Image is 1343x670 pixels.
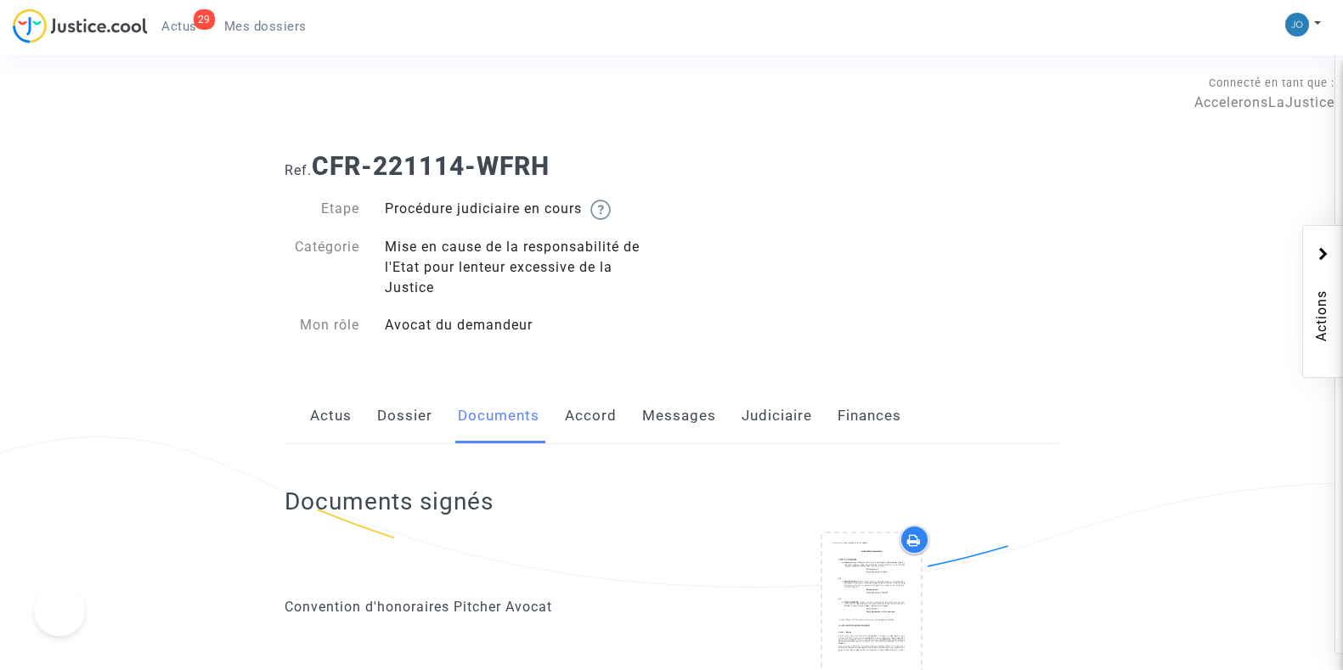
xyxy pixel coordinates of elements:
span: Connecté en tant que : [1209,76,1335,89]
a: Messages [642,388,716,444]
a: Documents [458,388,539,444]
a: Mes dossiers [211,14,320,39]
span: Actus [161,19,197,34]
div: Avocat du demandeur [372,315,672,335]
div: Catégorie [272,237,372,298]
img: help.svg [590,200,611,220]
a: Dossier [377,388,432,444]
span: Ref. [285,162,312,178]
div: Etape [272,199,372,220]
img: 45a793c8596a0d21866ab9c5374b5e4b [1285,13,1309,37]
div: Mon rôle [272,315,372,335]
a: 29Actus [148,14,211,39]
a: Actus [310,388,352,444]
div: 29 [194,9,215,30]
div: Procédure judiciaire en cours [372,199,672,220]
span: Mes dossiers [224,19,307,34]
h2: Documents signés [285,487,494,516]
div: Mise en cause de la responsabilité de l'Etat pour lenteur excessive de la Justice [372,237,672,298]
span: Actions [1312,243,1332,369]
a: Accord [565,388,617,444]
b: CFR-221114-WFRH [312,151,550,181]
div: Convention d'honoraires Pitcher Avocat [285,597,659,617]
a: Finances [838,388,901,444]
a: Judiciaire [742,388,812,444]
iframe: Help Scout Beacon - Open [34,585,85,636]
img: jc-logo.svg [13,8,148,43]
